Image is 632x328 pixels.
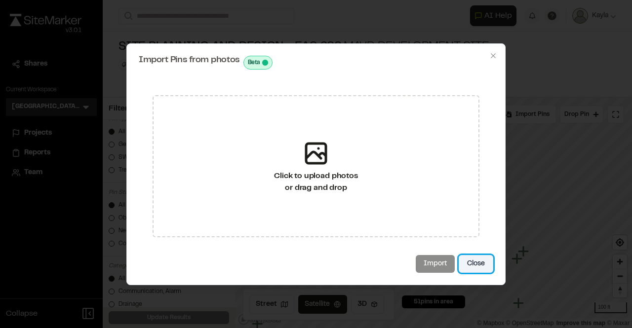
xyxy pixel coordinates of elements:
span: This feature is currently in Beta - don't expect perfection! [262,60,268,66]
span: Beta [248,58,260,67]
div: This feature is currently in Beta - don't expect perfection! [243,56,273,70]
div: Import Pins from photos [139,56,493,70]
div: Click to upload photosor drag and drop [153,95,479,237]
div: Click to upload photos or drag and drop [274,170,357,194]
button: Close [459,255,493,273]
